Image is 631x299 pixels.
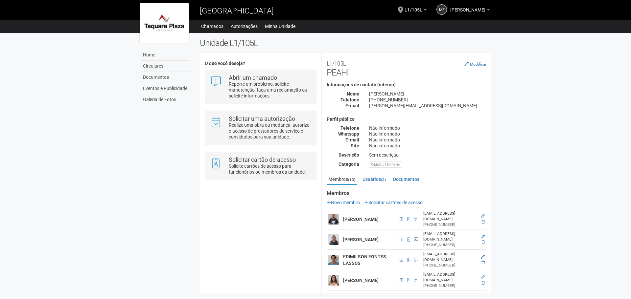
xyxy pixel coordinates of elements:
[328,255,339,265] img: user.png
[229,122,311,140] p: Realize uma obra ou mudança, autorize o acesso de prestadores de serviço e convidados para sua un...
[327,190,486,196] strong: Membros
[201,22,223,31] a: Chamados
[423,272,475,283] div: [EMAIL_ADDRESS][DOMAIN_NAME]
[481,234,485,239] a: Editar membro
[229,156,296,163] strong: Solicitar cartão de acesso
[338,131,359,137] strong: Whatsapp
[229,115,295,122] strong: Solicitar uma autorização
[327,82,486,87] h4: Informações de contato (interno)
[423,263,475,268] div: [PHONE_NUMBER]
[450,8,490,13] a: [PERSON_NAME]
[405,1,422,12] span: L1/105L
[210,157,311,175] a: Solicitar cartão de acesso Solicite cartões de acesso para funcionários ou membros da unidade.
[229,163,311,175] p: Solicite cartões de acesso para funcionários ou membros da unidade.
[470,62,486,67] small: Modificar
[348,177,355,182] small: (10)
[481,281,485,285] a: Excluir membro
[340,125,359,131] strong: Telefone
[423,251,475,263] div: [EMAIL_ADDRESS][DOMAIN_NAME]
[481,260,485,265] a: Excluir membro
[141,50,190,61] a: Home
[327,60,346,67] small: L1/105L
[364,152,491,158] div: Sem descrição
[205,61,316,66] h4: O que você deseja?
[369,161,402,168] div: MODA FEMININA
[343,278,379,283] strong: [PERSON_NAME]
[347,91,359,96] strong: Nome
[464,61,486,67] a: Modificar
[327,200,360,205] a: Novo membro
[229,81,311,99] p: Reporte um problema, solicite manutenção, faça uma reclamação ou solicite informações.
[423,222,475,227] div: [PHONE_NUMBER]
[405,8,427,13] a: L1/105L
[140,3,189,43] img: logo.jpg
[141,94,190,105] a: Galeria de Fotos
[345,137,359,142] strong: E-mail
[200,38,491,48] h2: Unidade L1/105L
[381,177,386,182] small: (2)
[339,152,359,158] strong: Descrição
[481,240,485,245] a: Excluir membro
[340,97,359,102] strong: Telefone
[481,275,485,280] a: Editar membro
[364,125,491,131] div: Não informado
[339,161,359,167] strong: Categoria
[345,103,359,108] strong: E-mail
[423,283,475,288] div: [PHONE_NUMBER]
[210,75,311,99] a: Abrir um chamado Reporte um problema, solicite manutenção, faça uma reclamação ou solicite inform...
[327,117,486,122] h4: Perfil público
[423,211,475,222] div: [EMAIL_ADDRESS][DOMAIN_NAME]
[328,234,339,245] img: user.png
[265,22,295,31] a: Minha Unidade
[481,255,485,259] a: Editar membro
[328,275,339,286] img: user.png
[229,74,277,81] strong: Abrir um chamado
[361,174,387,184] a: Usuários(2)
[327,174,357,185] a: Membros(10)
[141,61,190,72] a: Circulares
[364,200,423,205] a: Solicitar cartões de acesso
[351,143,359,148] strong: Site
[423,231,475,242] div: [EMAIL_ADDRESS][DOMAIN_NAME]
[364,131,491,137] div: Não informado
[343,217,379,222] strong: [PERSON_NAME]
[141,83,190,94] a: Eventos e Publicidade
[200,6,274,15] span: [GEOGRAPHIC_DATA]
[364,137,491,143] div: Não informado
[231,22,258,31] a: Autorizações
[481,214,485,219] a: Editar membro
[364,97,491,103] div: [PHONE_NUMBER]
[364,143,491,149] div: Não informado
[327,58,486,77] h2: PEAHI
[343,237,379,242] strong: [PERSON_NAME]
[210,116,311,140] a: Solicitar uma autorização Realize uma obra ou mudança, autorize o acesso de prestadores de serviç...
[450,1,485,12] span: Monalise Ferreira da Silva
[481,220,485,224] a: Excluir membro
[328,214,339,224] img: user.png
[343,254,386,266] strong: EDIMILSON FONTES LASSUS
[364,91,491,97] div: [PERSON_NAME]
[436,4,447,15] a: MF
[141,72,190,83] a: Documentos
[423,242,475,248] div: [PHONE_NUMBER]
[364,103,491,109] div: [PERSON_NAME][EMAIL_ADDRESS][DOMAIN_NAME]
[391,174,421,184] a: Documentos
